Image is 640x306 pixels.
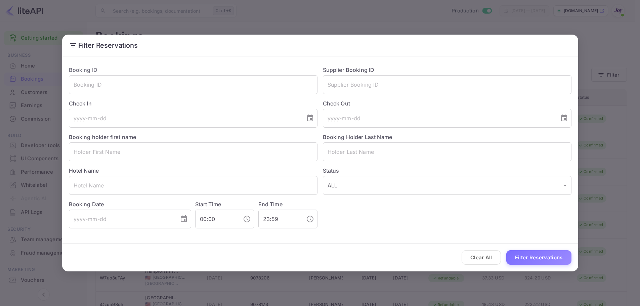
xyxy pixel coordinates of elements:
[462,250,501,265] button: Clear All
[69,200,191,208] label: Booking Date
[258,210,301,228] input: hh:mm
[323,109,555,128] input: yyyy-mm-dd
[69,167,99,174] label: Hotel Name
[69,134,136,140] label: Booking holder first name
[323,134,392,140] label: Booking Holder Last Name
[323,67,375,73] label: Supplier Booking ID
[323,142,571,161] input: Holder Last Name
[69,99,317,107] label: Check In
[69,210,174,228] input: yyyy-mm-dd
[69,67,98,73] label: Booking ID
[303,112,317,125] button: Choose date
[69,176,317,195] input: Hotel Name
[303,212,317,226] button: Choose time, selected time is 11:59 PM
[557,112,571,125] button: Choose date
[195,210,238,228] input: hh:mm
[69,142,317,161] input: Holder First Name
[195,201,221,208] label: Start Time
[62,35,578,56] h2: Filter Reservations
[506,250,571,265] button: Filter Reservations
[69,75,317,94] input: Booking ID
[177,212,190,226] button: Choose date
[323,176,571,195] div: ALL
[240,212,254,226] button: Choose time, selected time is 12:00 AM
[323,75,571,94] input: Supplier Booking ID
[69,109,301,128] input: yyyy-mm-dd
[323,167,571,175] label: Status
[258,201,283,208] label: End Time
[323,99,571,107] label: Check Out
